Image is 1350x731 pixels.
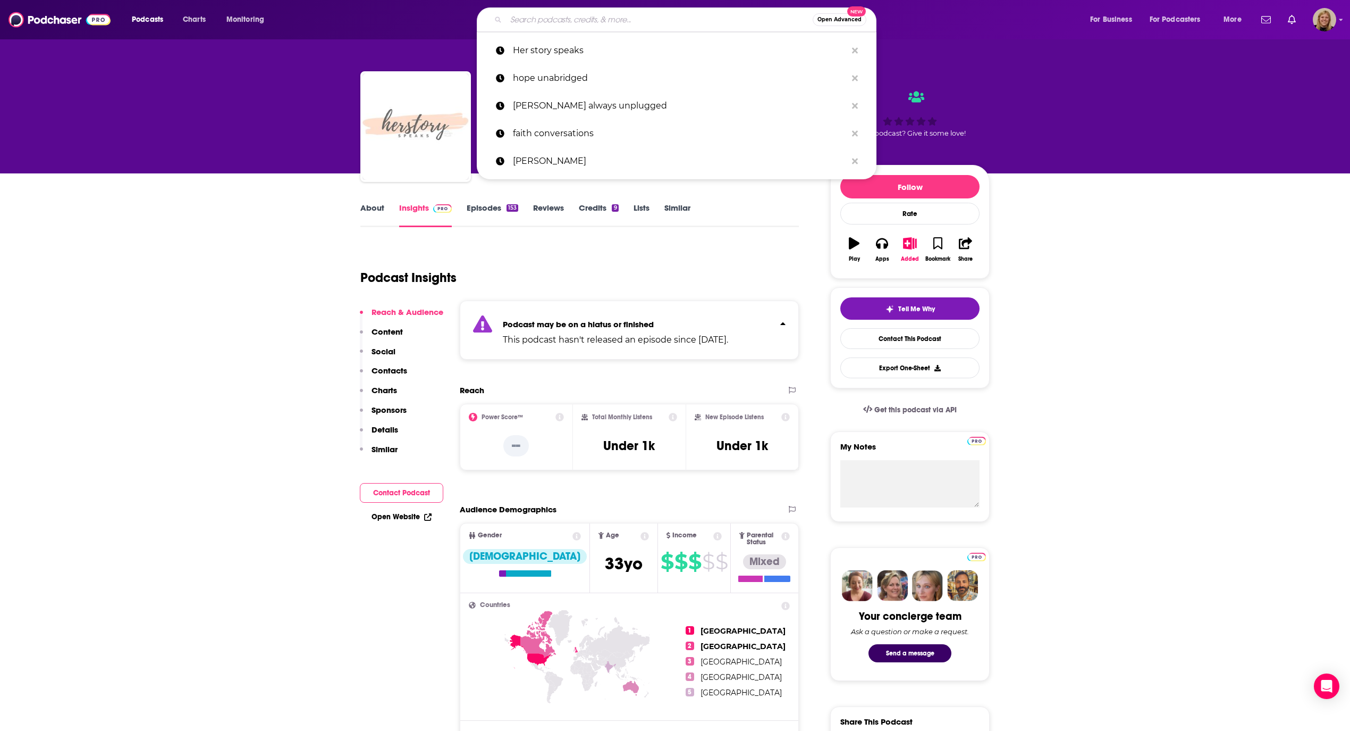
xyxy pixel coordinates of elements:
[847,6,866,16] span: New
[1284,11,1300,29] a: Show notifications dropdown
[958,256,973,262] div: Share
[634,203,649,227] a: Lists
[503,334,728,346] p: This podcast hasn't released an episode since [DATE].
[360,444,398,464] button: Similar
[506,11,813,28] input: Search podcasts, credits, & more...
[372,512,432,521] a: Open Website
[1224,12,1242,27] span: More
[360,425,398,444] button: Details
[372,405,407,415] p: Sponsors
[702,553,714,570] span: $
[701,672,782,682] span: [GEOGRAPHIC_DATA]
[817,17,862,22] span: Open Advanced
[859,610,961,623] div: Your concierge team
[840,328,980,349] a: Contact This Podcast
[661,553,673,570] span: $
[672,532,697,539] span: Income
[840,175,980,198] button: Follow
[487,7,887,32] div: Search podcasts, credits, & more...
[482,413,523,421] h2: Power Score™
[967,437,986,445] img: Podchaser Pro
[688,553,701,570] span: $
[513,37,847,64] p: Her story speaks
[1216,11,1255,28] button: open menu
[606,532,619,539] span: Age
[467,203,518,227] a: Episodes153
[360,483,443,503] button: Contact Podcast
[460,385,484,395] h2: Reach
[183,12,206,27] span: Charts
[686,672,694,681] span: 4
[925,256,950,262] div: Bookmark
[399,203,452,227] a: InsightsPodchaser Pro
[360,327,403,346] button: Content
[1314,674,1339,699] div: Open Intercom Messenger
[1313,8,1336,31] button: Show profile menu
[854,129,966,137] span: Good podcast? Give it some love!
[967,551,986,561] a: Pro website
[477,120,876,147] a: faith conversations
[868,230,896,269] button: Apps
[124,11,177,28] button: open menu
[686,642,694,650] span: 2
[967,435,986,445] a: Pro website
[877,570,908,601] img: Barbara Profile
[463,549,587,564] div: [DEMOGRAPHIC_DATA]
[912,570,943,601] img: Jules Profile
[372,307,443,317] p: Reach & Audience
[507,204,518,212] div: 153
[372,346,395,356] p: Social
[686,688,694,696] span: 5
[840,297,980,320] button: tell me why sparkleTell Me Why
[513,92,847,120] p: jackie always unplugged
[898,305,935,313] span: Tell Me Why
[896,230,924,269] button: Added
[477,147,876,175] a: [PERSON_NAME]
[372,365,407,376] p: Contacts
[132,12,163,27] span: Podcasts
[686,657,694,666] span: 3
[1090,12,1132,27] span: For Business
[372,425,398,435] p: Details
[1143,11,1216,28] button: open menu
[851,627,969,636] div: Ask a question or make a request.
[362,73,469,180] a: Her Story Speaks
[1083,11,1145,28] button: open menu
[952,230,980,269] button: Share
[686,626,694,635] span: 1
[715,553,728,570] span: $
[840,442,980,460] label: My Notes
[747,532,780,546] span: Parental Status
[513,64,847,92] p: hope unabridged
[460,301,799,360] section: Click to expand status details
[480,602,510,609] span: Countries
[360,365,407,385] button: Contacts
[840,358,980,378] button: Export One-Sheet
[947,570,978,601] img: Jon Profile
[840,717,913,727] h3: Share This Podcast
[605,553,643,574] span: 33 yo
[842,570,873,601] img: Sydney Profile
[813,13,866,26] button: Open AdvancedNew
[868,644,951,662] button: Send a message
[664,203,690,227] a: Similar
[840,230,868,269] button: Play
[372,385,397,395] p: Charts
[360,270,457,286] h1: Podcast Insights
[579,203,618,227] a: Credits9
[360,307,443,327] button: Reach & Audience
[701,642,786,651] span: [GEOGRAPHIC_DATA]
[701,657,782,667] span: [GEOGRAPHIC_DATA]
[592,413,652,421] h2: Total Monthly Listens
[503,435,529,456] p: --
[830,81,990,147] div: Good podcast? Give it some love!
[176,11,212,28] a: Charts
[674,553,687,570] span: $
[840,203,980,225] div: Rate
[477,37,876,64] a: Her story speaks
[9,10,111,30] a: Podchaser - Follow, Share and Rate Podcasts
[219,11,278,28] button: open menu
[743,554,786,569] div: Mixed
[1257,11,1275,29] a: Show notifications dropdown
[360,346,395,366] button: Social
